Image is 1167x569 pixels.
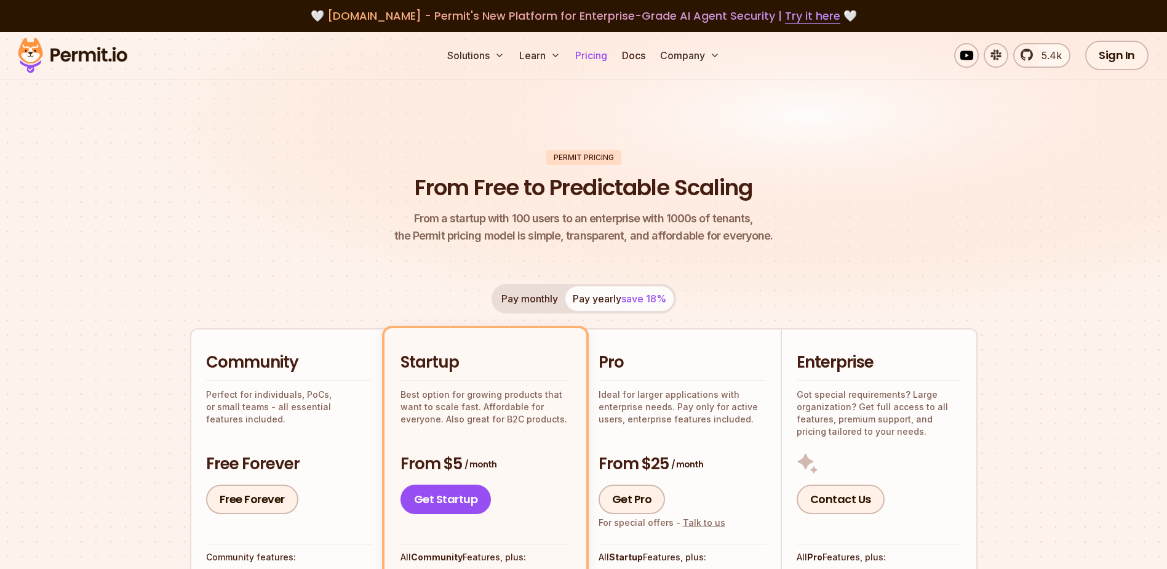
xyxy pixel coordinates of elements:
[599,551,766,563] h4: All Features, plus:
[570,43,612,68] a: Pricing
[400,389,570,426] p: Best option for growing products that want to scale fast. Affordable for everyone. Also great for...
[609,552,643,562] strong: Startup
[30,7,1137,25] div: 🤍 🤍
[599,352,766,374] h2: Pro
[1013,43,1070,68] a: 5.4k
[655,43,725,68] button: Company
[327,8,840,23] span: [DOMAIN_NAME] - Permit's New Platform for Enterprise-Grade AI Agent Security |
[599,485,666,514] a: Get Pro
[546,150,621,165] div: Permit Pricing
[494,286,565,311] button: Pay monthly
[400,453,570,475] h3: From $5
[671,458,703,470] span: / month
[400,551,570,563] h4: All Features, plus:
[411,552,463,562] strong: Community
[206,453,372,475] h3: Free Forever
[394,210,773,244] p: the Permit pricing model is simple, transparent, and affordable for everyone.
[514,43,565,68] button: Learn
[400,352,570,374] h2: Startup
[683,517,725,528] a: Talk to us
[400,485,492,514] a: Get Startup
[206,389,372,426] p: Perfect for individuals, PoCs, or small teams - all essential features included.
[599,453,766,475] h3: From $25
[1085,41,1149,70] a: Sign In
[599,389,766,426] p: Ideal for larger applications with enterprise needs. Pay only for active users, enterprise featur...
[617,43,650,68] a: Docs
[599,517,725,529] div: For special offers -
[797,485,885,514] a: Contact Us
[797,389,962,438] p: Got special requirements? Large organization? Get full access to all features, premium support, a...
[797,551,962,563] h4: All Features, plus:
[12,34,133,76] img: Permit logo
[206,551,372,563] h4: Community features:
[394,210,773,227] span: From a startup with 100 users to an enterprise with 1000s of tenants,
[415,172,752,203] h1: From Free to Predictable Scaling
[807,552,822,562] strong: Pro
[785,8,840,24] a: Try it here
[206,352,372,374] h2: Community
[464,458,496,470] span: / month
[206,485,298,514] a: Free Forever
[442,43,509,68] button: Solutions
[1034,48,1062,63] span: 5.4k
[797,352,962,374] h2: Enterprise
